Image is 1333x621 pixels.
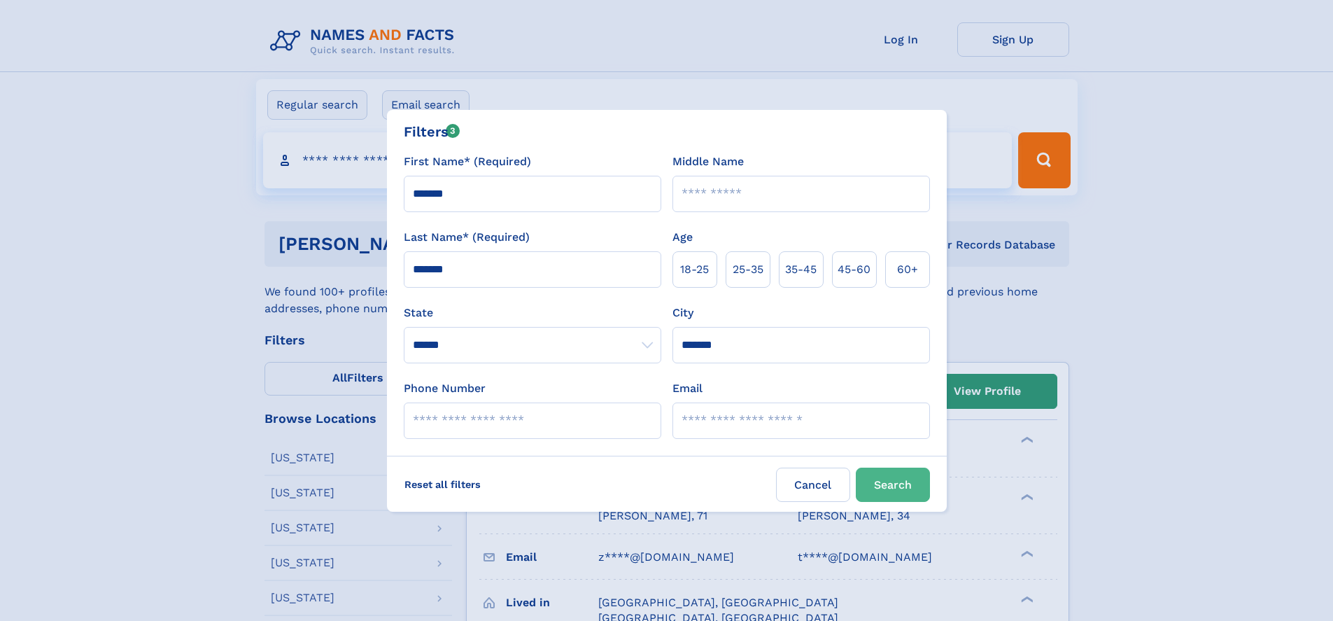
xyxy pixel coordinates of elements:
span: 18‑25 [680,261,709,278]
label: Age [672,229,693,246]
label: Email [672,380,703,397]
label: First Name* (Required) [404,153,531,170]
span: 45‑60 [838,261,870,278]
label: Middle Name [672,153,744,170]
label: Phone Number [404,380,486,397]
div: Filters [404,121,460,142]
span: 25‑35 [733,261,763,278]
label: State [404,305,661,321]
label: Reset all filters [395,468,490,501]
label: Cancel [776,468,850,502]
label: City [672,305,693,321]
span: 60+ [897,261,918,278]
span: 35‑45 [785,261,817,278]
button: Search [856,468,930,502]
label: Last Name* (Required) [404,229,530,246]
